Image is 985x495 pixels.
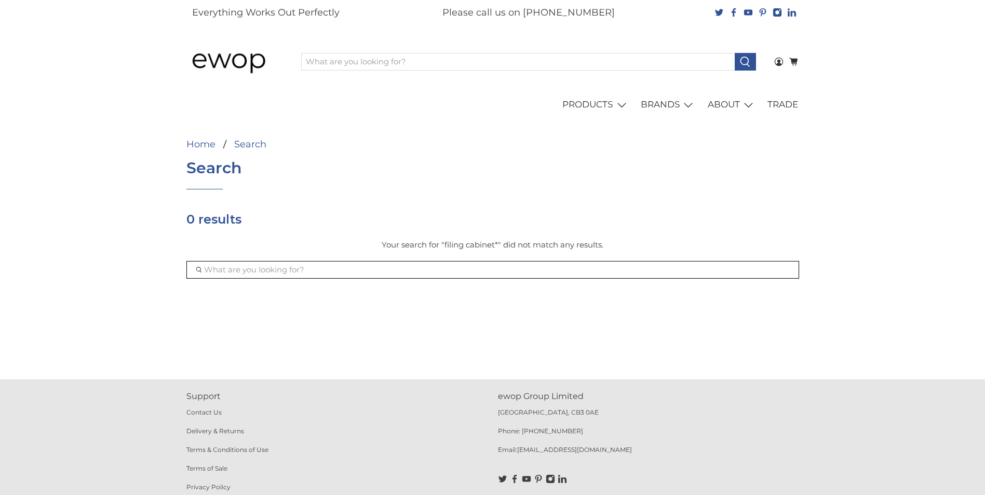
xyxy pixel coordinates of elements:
[186,390,488,403] p: Support
[442,6,615,20] p: Please call us on [PHONE_NUMBER]
[186,261,799,279] input: What are you looking for?
[635,90,702,119] a: BRANDS
[186,408,222,416] a: Contact Us
[186,159,242,177] h1: Search
[186,239,799,251] p: Your search for "filing cabinet*" did not match any results.
[517,446,632,453] a: [EMAIL_ADDRESS][DOMAIN_NAME]
[186,427,244,435] a: Delivery & Returns
[186,483,231,491] a: Privacy Policy
[498,408,799,427] p: [GEOGRAPHIC_DATA], CB3 0AE
[762,90,804,119] a: TRADE
[301,53,735,71] input: What are you looking for?
[186,464,227,472] a: Terms of Sale
[186,446,268,453] a: Terms & Conditions of Use
[498,427,799,445] p: Phone: [PHONE_NUMBER]
[498,445,799,464] p: Email:
[701,90,762,119] a: ABOUT
[498,390,799,403] p: ewop Group Limited
[192,6,340,20] p: Everything Works Out Perfectly
[557,90,635,119] a: PRODUCTS
[186,140,215,149] a: Home
[234,140,266,149] a: Search
[186,140,799,149] nav: breadcrumbs
[181,90,804,119] nav: main navigation
[186,210,799,239] h3: 0 results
